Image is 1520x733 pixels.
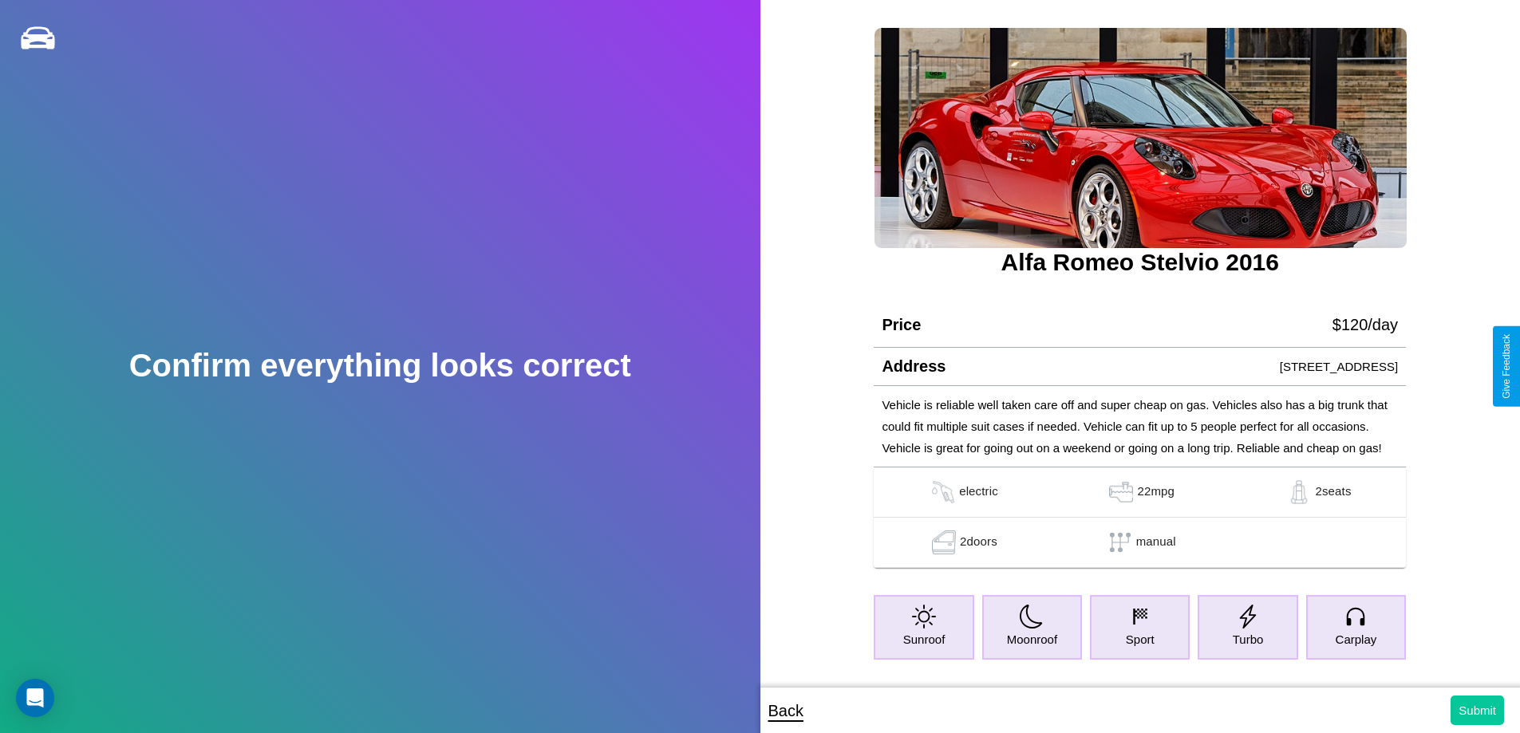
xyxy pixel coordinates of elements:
img: gas [927,480,959,504]
p: manual [1136,530,1176,554]
p: Sport [1126,629,1155,650]
p: Back [768,696,803,725]
p: $ 120 /day [1332,310,1398,339]
p: Turbo [1233,629,1264,650]
h4: Address [882,357,946,376]
div: Give Feedback [1501,334,1512,399]
h4: Price [882,316,921,334]
p: [STREET_ADDRESS] [1280,356,1398,377]
p: Vehicle is reliable well taken care off and super cheap on gas. Vehicles also has a big trunk tha... [882,394,1398,459]
p: Carplay [1336,629,1377,650]
table: simple table [874,467,1406,568]
p: Sunroof [903,629,946,650]
img: gas [1283,480,1315,504]
h2: Confirm everything looks correct [129,348,631,384]
img: gas [928,530,960,554]
p: 2 seats [1315,480,1351,504]
button: Submit [1451,696,1504,725]
img: gas [1105,480,1137,504]
div: Open Intercom Messenger [16,679,54,717]
h3: Alfa Romeo Stelvio 2016 [874,249,1406,276]
p: Moonroof [1007,629,1057,650]
p: 2 doors [960,530,997,554]
p: electric [959,480,998,504]
p: 22 mpg [1137,480,1175,504]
